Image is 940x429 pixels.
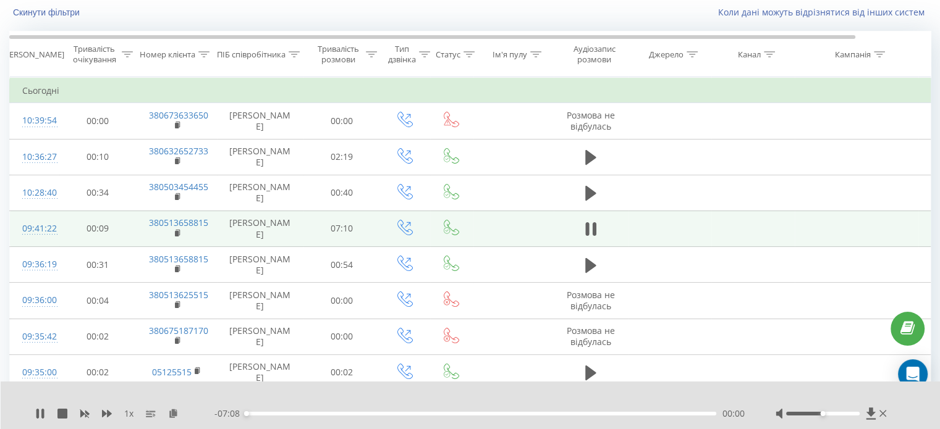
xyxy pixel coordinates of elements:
td: 00:34 [59,175,137,210]
div: 10:39:54 [22,109,47,133]
span: 1 x [124,407,133,420]
td: [PERSON_NAME] [217,210,303,246]
td: 00:10 [59,139,137,175]
td: 00:31 [59,247,137,283]
span: Розмова не відбулась [567,289,615,312]
div: Тип дзвінка [388,44,416,65]
a: 380513658815 [149,253,208,265]
div: Тривалість розмови [314,44,363,65]
div: Open Intercom Messenger [898,359,928,389]
div: ПІБ співробітника [217,49,286,60]
span: - 07:08 [214,407,246,420]
a: 380632652733 [149,145,208,157]
td: 00:02 [303,354,381,390]
td: 00:00 [303,283,381,319]
div: [PERSON_NAME] [2,49,64,60]
div: Канал [738,49,761,60]
td: 00:02 [59,319,137,354]
div: 09:36:19 [22,252,47,277]
td: 00:00 [59,103,137,139]
td: [PERSON_NAME] [217,247,303,283]
td: [PERSON_NAME] [217,175,303,210]
div: Accessibility label [244,411,249,416]
span: 00:00 [722,407,745,420]
div: 10:36:27 [22,145,47,169]
a: 380513625515 [149,289,208,301]
td: 00:00 [303,103,381,139]
a: 380673633650 [149,109,208,121]
button: Скинути фільтри [9,7,86,18]
td: 00:40 [303,175,381,210]
div: Ім'я пулу [493,49,527,60]
div: Тривалість очікування [70,44,119,65]
td: [PERSON_NAME] [217,319,303,354]
a: 380503454455 [149,181,208,193]
div: Номер клієнта [140,49,195,60]
div: 09:35:42 [22,325,47,349]
td: 07:10 [303,210,381,246]
div: Джерело [649,49,684,60]
td: [PERSON_NAME] [217,354,303,390]
td: [PERSON_NAME] [217,139,303,175]
span: Розмова не відбулась [567,325,615,348]
a: Коли дані можуть відрізнятися вiд інших систем [718,6,931,18]
a: 05125515 [152,366,192,378]
div: Статус [436,49,460,60]
td: 00:00 [303,319,381,354]
a: 380513658815 [149,217,208,228]
div: 09:35:00 [22,360,47,385]
div: Аудіозапис розмови [564,44,624,65]
td: 00:54 [303,247,381,283]
td: 00:02 [59,354,137,390]
td: [PERSON_NAME] [217,103,303,139]
span: Розмова не відбулась [567,109,615,132]
div: 09:36:00 [22,288,47,312]
div: Accessibility label [820,411,825,416]
td: 02:19 [303,139,381,175]
td: 00:09 [59,210,137,246]
div: 09:41:22 [22,217,47,241]
div: Кампанія [835,49,871,60]
a: 380675187170 [149,325,208,336]
div: 10:28:40 [22,181,47,205]
td: [PERSON_NAME] [217,283,303,319]
td: 00:04 [59,283,137,319]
